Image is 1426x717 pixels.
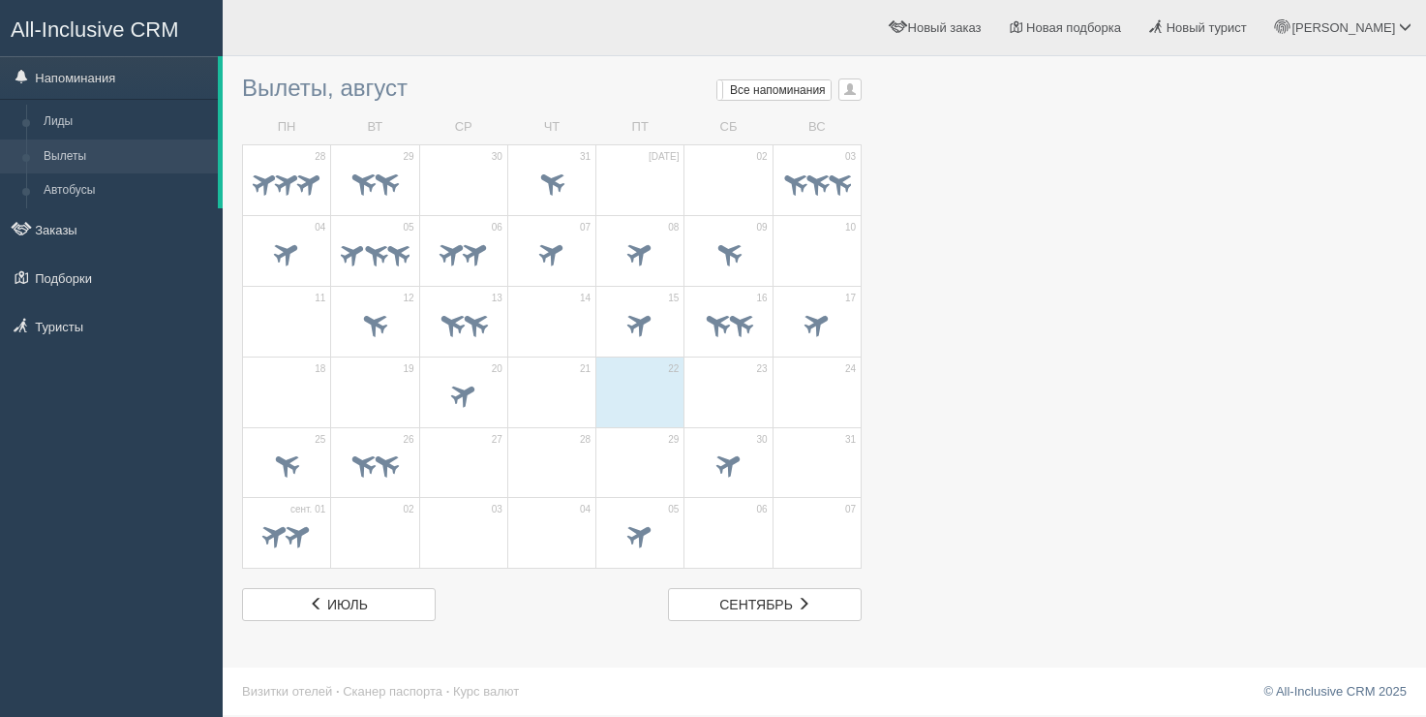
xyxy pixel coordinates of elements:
span: 27 [492,433,502,447]
span: 04 [580,503,591,516]
span: · [336,684,340,699]
span: 19 [403,362,413,376]
span: 30 [492,150,502,164]
span: 02 [403,503,413,516]
span: 28 [315,150,325,164]
span: 05 [403,221,413,234]
span: 13 [492,292,502,305]
span: 12 [403,292,413,305]
span: · [446,684,450,699]
span: 03 [845,150,856,164]
span: 14 [580,292,591,305]
span: 06 [757,503,768,516]
td: ПТ [596,110,684,144]
span: Новый турист [1167,20,1247,35]
span: 06 [492,221,502,234]
span: 15 [668,292,679,305]
a: Визитки отелей [242,684,332,699]
span: Все напоминания [730,83,826,97]
span: 21 [580,362,591,376]
a: Сканер паспорта [343,684,442,699]
span: 28 [580,433,591,447]
span: 11 [315,292,325,305]
span: 31 [580,150,591,164]
span: All-Inclusive CRM [11,17,179,42]
span: сентябрь [719,597,793,612]
span: 22 [668,362,679,376]
span: 26 [403,433,413,447]
td: ВТ [331,110,419,144]
h3: Вылеты, август [242,76,862,101]
a: Вылеты [35,140,218,174]
span: [PERSON_NAME] [1291,20,1395,35]
span: 29 [403,150,413,164]
span: 18 [315,362,325,376]
span: 23 [757,362,768,376]
span: 05 [668,503,679,516]
a: Лиды [35,105,218,140]
span: 10 [845,221,856,234]
a: © All-Inclusive CRM 2025 [1263,684,1407,699]
span: 07 [845,503,856,516]
span: 30 [757,433,768,447]
span: 03 [492,503,502,516]
span: 02 [757,150,768,164]
span: 25 [315,433,325,447]
span: 20 [492,362,502,376]
span: Новая подборка [1026,20,1121,35]
span: сент. 01 [290,503,325,516]
td: СБ [684,110,773,144]
td: ЧТ [507,110,595,144]
a: Курс валют [453,684,519,699]
a: Автобусы [35,173,218,208]
span: 24 [845,362,856,376]
span: 09 [757,221,768,234]
td: ПН [243,110,331,144]
a: All-Inclusive CRM [1,1,222,54]
span: Новый заказ [908,20,982,35]
span: 31 [845,433,856,447]
a: июль [242,588,436,621]
td: ВС [773,110,861,144]
span: 04 [315,221,325,234]
span: 29 [668,433,679,447]
a: сентябрь [668,588,862,621]
span: [DATE] [649,150,679,164]
span: 08 [668,221,679,234]
span: 16 [757,292,768,305]
span: 07 [580,221,591,234]
span: 17 [845,292,856,305]
span: июль [327,597,368,612]
td: СР [419,110,507,144]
